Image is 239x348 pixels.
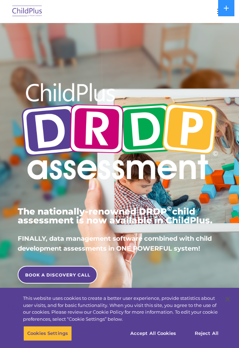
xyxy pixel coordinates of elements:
button: Reject All [184,326,229,341]
span: FINALLY, data management software combined with child development assessments in ONE POWERFUL sys... [18,235,212,252]
img: Copyright - DRDP Logo Light [18,71,221,195]
button: Accept All Cookies [126,326,180,341]
button: Close [220,291,235,307]
span: The nationally-renowned DRDP child assessment is now available in ChildPlus. [18,206,212,226]
div: This website uses cookies to create a better user experience, provide statistics about user visit... [23,295,221,323]
img: ChildPlus by Procare Solutions [11,3,44,20]
button: Cookies Settings [23,326,72,341]
a: BOOK A DISCOVERY CALL [18,266,97,284]
sup: © [167,205,172,213]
